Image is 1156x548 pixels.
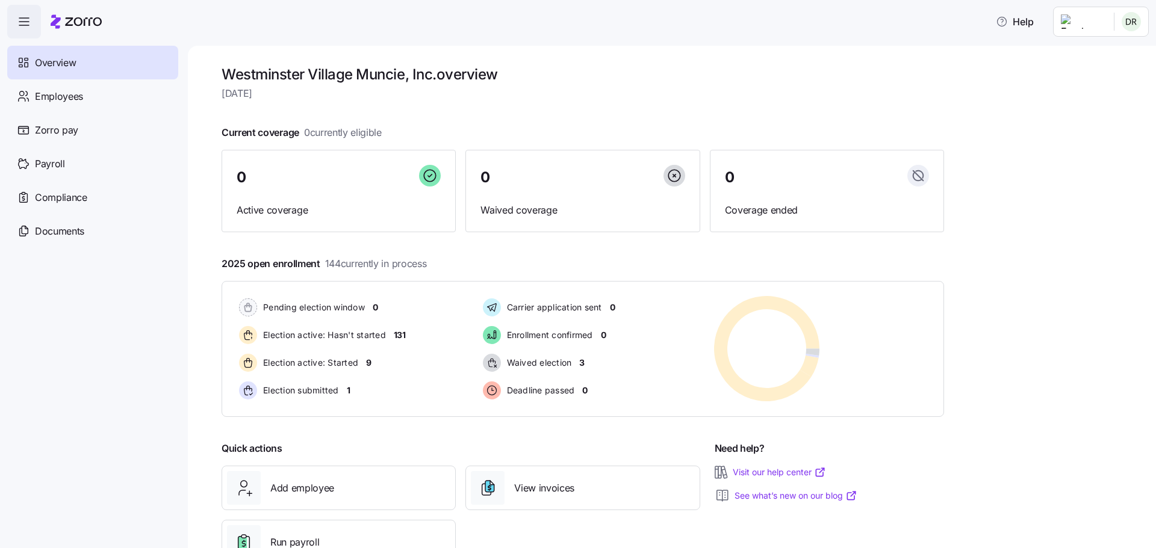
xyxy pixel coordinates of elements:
[304,125,382,140] span: 0 currently eligible
[1061,14,1104,29] img: Employer logo
[222,441,282,456] span: Quick actions
[394,329,406,341] span: 131
[514,481,574,496] span: View invoices
[610,301,615,313] span: 0
[35,224,84,239] span: Documents
[373,301,378,313] span: 0
[7,147,178,180] a: Payroll
[579,357,585,369] span: 3
[503,301,602,313] span: Carrier application sent
[735,490,857,502] a: See what’s new on our blog
[7,79,178,113] a: Employees
[259,301,365,313] span: Pending election window
[35,190,87,205] span: Compliance
[325,256,427,271] span: 144 currently in process
[503,384,575,396] span: Deadline passed
[1122,12,1141,31] img: c4221850153242eb2f34c29f87c6ddb0
[222,86,944,101] span: [DATE]
[222,65,944,84] h1: Westminster Village Muncie, Inc. overview
[582,384,588,396] span: 0
[259,329,386,341] span: Election active: Hasn't started
[7,113,178,147] a: Zorro pay
[715,441,765,456] span: Need help?
[222,256,426,271] span: 2025 open enrollment
[222,125,382,140] span: Current coverage
[35,156,65,171] span: Payroll
[35,123,78,138] span: Zorro pay
[270,481,334,496] span: Add employee
[480,170,490,185] span: 0
[601,329,606,341] span: 0
[7,180,178,214] a: Compliance
[237,170,246,185] span: 0
[480,203,685,218] span: Waived coverage
[503,357,572,369] span: Waived election
[35,55,76,70] span: Overview
[347,384,350,396] span: 1
[7,46,178,79] a: Overview
[986,10,1043,34] button: Help
[35,89,83,104] span: Employees
[725,203,929,218] span: Coverage ended
[7,214,178,248] a: Documents
[733,466,826,478] a: Visit our help center
[259,384,339,396] span: Election submitted
[725,170,735,185] span: 0
[366,357,371,369] span: 9
[259,357,358,369] span: Election active: Started
[237,203,441,218] span: Active coverage
[996,14,1034,29] span: Help
[503,329,593,341] span: Enrollment confirmed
